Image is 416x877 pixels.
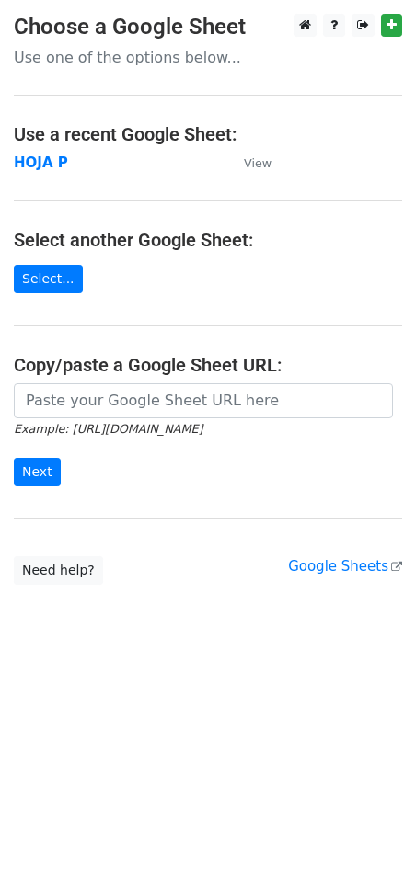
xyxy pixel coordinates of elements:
a: HOJA P [14,154,68,171]
input: Paste your Google Sheet URL here [14,383,393,418]
h4: Select another Google Sheet: [14,229,402,251]
a: View [225,154,272,171]
a: Google Sheets [288,558,402,575]
a: Need help? [14,556,103,585]
p: Use one of the options below... [14,48,402,67]
h3: Choose a Google Sheet [14,14,402,40]
a: Select... [14,265,83,293]
h4: Use a recent Google Sheet: [14,123,402,145]
small: Example: [URL][DOMAIN_NAME] [14,422,202,436]
input: Next [14,458,61,486]
h4: Copy/paste a Google Sheet URL: [14,354,402,376]
small: View [244,156,272,170]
